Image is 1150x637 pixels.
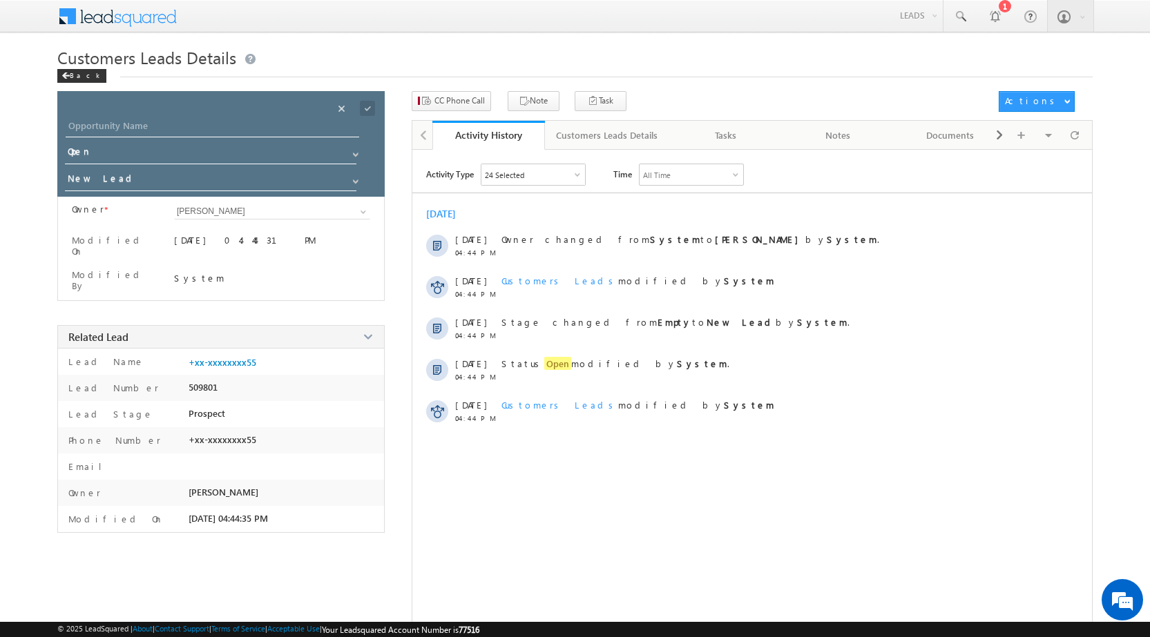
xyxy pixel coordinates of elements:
a: Customers Leads Details [545,121,670,150]
label: Phone Number [65,434,161,446]
span: modified by [501,399,774,411]
input: Opportunity Name Opportunity Name [66,118,359,137]
span: +xx-xxxxxxxx55 [189,434,256,445]
div: Owner Changed,Status Changed,Stage Changed,Source Changed,Notes & 19 more.. [481,164,585,185]
div: Documents [905,127,995,144]
label: Modified On [72,235,157,257]
a: Documents [894,121,1007,150]
div: Minimize live chat window [227,7,260,40]
div: [DATE] 04:44:31 PM [174,234,370,253]
div: All Time [643,170,671,179]
span: [PERSON_NAME] [189,487,258,498]
strong: System [724,399,774,411]
strong: System [797,316,847,328]
span: [DATE] [455,233,486,245]
div: [DATE] [426,207,471,220]
div: 24 Selected [485,170,524,179]
a: Show All Items [353,205,370,219]
div: Chat with us now [72,72,232,90]
span: 04:44 PM [455,414,497,422]
label: Modified On [65,513,164,525]
a: Show All Items [345,171,363,185]
label: Lead Stage [65,408,153,420]
input: Status [65,143,356,164]
a: About [133,624,153,633]
a: Activity History [432,121,545,150]
div: Actions [1005,95,1060,107]
a: +xx-xxxxxxxx55 [189,357,256,368]
span: [DATE] [455,316,486,328]
span: CC Phone Call [434,95,485,107]
span: Your Leadsquared Account Number is [322,625,479,635]
a: Acceptable Use [267,624,320,633]
span: 04:44 PM [455,373,497,381]
span: modified by [501,275,774,286]
button: Actions [999,91,1075,112]
div: System [174,272,370,284]
label: Owner [72,204,104,215]
em: Start Chat [188,425,251,444]
img: d_60004797649_company_0_60004797649 [23,72,58,90]
span: Stage changed from to by . [501,316,850,328]
span: Customers Leads Details [57,46,236,68]
a: Notes [783,121,895,150]
a: Contact Support [155,624,209,633]
a: Show All Items [345,144,363,158]
textarea: Type your message and hit 'Enter' [18,128,252,413]
span: [DATE] [455,399,486,411]
span: © 2025 LeadSquared | | | | | [57,624,479,635]
span: 04:44 PM [455,331,497,340]
span: Related Lead [68,330,128,344]
input: Type to Search [174,204,370,219]
a: Tasks [670,121,783,150]
label: Email [65,460,113,472]
span: 04:44 PM [455,290,497,298]
span: Prospect [189,408,225,419]
span: Status modified by . [501,357,729,370]
strong: New Lead [707,316,776,328]
label: Lead Name [65,355,144,367]
strong: System [677,357,727,369]
span: [DATE] [455,275,486,286]
span: Activity Type [426,164,474,184]
strong: System [827,233,877,245]
div: Notes [794,127,883,144]
a: Terms of Service [211,624,265,633]
button: Note [508,91,559,111]
label: Modified By [72,269,157,291]
div: Customers Leads Details [556,127,658,144]
strong: Empty [658,316,692,328]
span: [DATE] 04:44:35 PM [189,513,268,524]
div: Back [57,69,106,83]
span: Customers Leads [501,275,618,286]
div: Tasks [681,127,770,144]
button: Task [575,91,626,111]
strong: System [650,233,700,245]
span: Owner changed from to by . [501,233,879,245]
strong: System [724,275,774,286]
button: CC Phone Call [412,91,491,111]
span: Open [544,357,571,370]
strong: [PERSON_NAME] [715,233,805,245]
span: [DATE] [455,357,486,369]
label: Lead Number [65,382,159,393]
input: Stage [65,170,356,191]
span: 77516 [459,625,479,635]
span: Customers Leads [501,399,618,411]
span: Time [613,164,632,184]
span: 509801 [189,382,218,393]
span: 04:44 PM [455,248,497,257]
label: Owner [65,487,101,498]
div: Activity History [443,128,535,141]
